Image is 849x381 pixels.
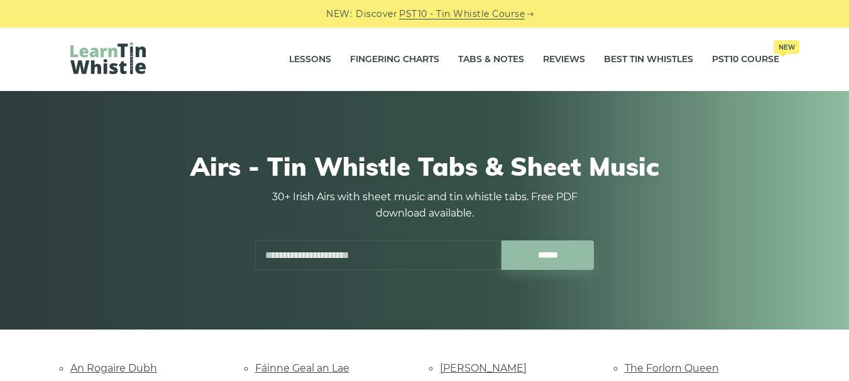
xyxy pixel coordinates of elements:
a: Lessons [289,44,331,75]
a: Fáinne Geal an Lae [255,362,349,374]
img: LearnTinWhistle.com [70,42,146,74]
a: PST10 CourseNew [712,44,779,75]
a: Reviews [543,44,585,75]
a: Best Tin Whistles [604,44,693,75]
a: An Rogaire Dubh [70,362,157,374]
h1: Airs - Tin Whistle Tabs & Sheet Music [70,151,779,181]
a: Tabs & Notes [458,44,524,75]
p: 30+ Irish Airs with sheet music and tin whistle tabs. Free PDF download available. [255,189,594,222]
a: The Forlorn Queen [625,362,719,374]
a: Fingering Charts [350,44,439,75]
span: New [774,40,799,54]
a: [PERSON_NAME] [440,362,527,374]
